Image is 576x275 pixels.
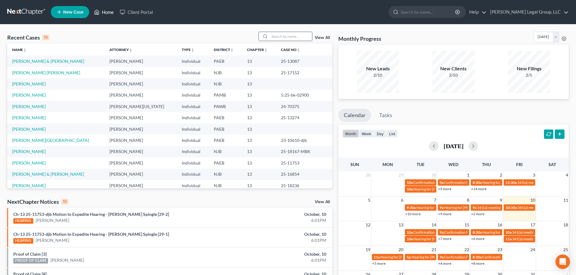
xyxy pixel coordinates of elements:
span: 6 [400,197,404,204]
td: Individual [177,67,209,78]
span: 12 [365,221,371,229]
td: 25-18167-MBK [276,146,332,157]
td: Individual [177,169,209,180]
td: PAEB [209,135,242,146]
i: unfold_more [191,48,194,52]
span: 30 [431,171,437,179]
td: Individual [177,180,209,191]
i: unfold_more [297,48,300,52]
td: [PERSON_NAME] [105,123,177,135]
a: [PERSON_NAME] [36,217,69,223]
a: [PERSON_NAME] [12,81,46,86]
div: NextChapter Notices [7,198,68,205]
td: Individual [177,101,209,112]
div: HEARING [13,218,33,224]
td: 24-70375 [276,101,332,112]
a: Case Nounfold_more [281,47,300,52]
span: 8:30a [473,180,482,185]
span: 11a [506,237,512,241]
td: 13 [242,112,276,123]
span: 341(a) meeting for [PERSON_NAME] [477,205,535,210]
i: unfold_more [230,48,234,52]
td: 25-13087 [276,56,332,67]
a: Calendar [338,109,371,122]
span: 24 [530,246,536,253]
td: 13 [242,135,276,146]
div: 10 [61,199,68,204]
span: 10:30a [506,205,517,210]
td: Individual [177,123,209,135]
span: 8:30a [473,255,482,259]
a: View All [315,200,330,204]
a: [PERSON_NAME] & [PERSON_NAME] [12,59,84,64]
span: Confirmation Hearing for [PERSON_NAME] [PERSON_NAME] [413,230,512,235]
span: 9 [499,197,503,204]
div: New Clients [432,65,475,72]
td: PAEB [209,56,242,67]
span: New Case [63,10,83,14]
span: Hearing for [PERSON_NAME] [413,187,460,191]
div: Open Intercom Messenger [555,254,570,269]
td: [PERSON_NAME] [105,67,177,78]
td: 13 [242,157,276,168]
a: +8 more [471,261,484,266]
i: unfold_more [129,48,132,52]
span: 9:30a [407,205,416,210]
a: +9 more [438,212,451,216]
a: Ch-13 25-11753-djb Motion to Expedite Hearing - [PERSON_NAME] Spingle [29-1] [13,232,169,237]
td: [PERSON_NAME] [105,56,177,67]
input: Search by name... [270,32,312,41]
span: Hearing for [PERSON_NAME] [380,255,428,259]
span: 9a [473,205,477,210]
span: 21 [431,246,437,253]
div: 6:01PM [226,257,326,263]
a: [PERSON_NAME] [36,237,69,243]
td: [PERSON_NAME] [105,78,177,89]
td: NJB [209,146,242,157]
a: [PERSON_NAME] [PERSON_NAME] [12,70,80,75]
span: Hearing for [PERSON_NAME] & [PERSON_NAME] [412,255,491,259]
div: 2/10 [357,72,399,78]
a: [PERSON_NAME] [12,115,46,120]
span: 15 [464,221,470,229]
td: 25-18236 [276,180,332,191]
a: Client Portal [117,7,156,18]
span: 8:30a [473,230,482,235]
span: 28 [365,171,371,179]
td: PAEB [209,157,242,168]
div: 6:01PM [226,217,326,223]
a: Help [466,7,487,18]
span: 25 [563,246,569,253]
td: [PERSON_NAME] [105,157,177,168]
span: 11:30a [506,180,517,185]
span: 29 [398,171,404,179]
span: 10a [407,237,413,241]
a: Nameunfold_more [12,47,27,52]
a: Districtunfold_more [214,47,234,52]
span: Confirmation hearing for [PERSON_NAME] [482,255,551,259]
div: New Leads [357,65,399,72]
span: 341(a) meeting for [PERSON_NAME] [512,237,571,241]
div: 15 [42,35,49,40]
a: Proof of Claim [3] [13,251,47,257]
span: 23 [497,246,503,253]
td: 13 [242,67,276,78]
td: 13 [242,146,276,157]
span: 5 [367,197,371,204]
td: Individual [177,78,209,89]
span: 11a [374,255,380,259]
td: Individual [177,56,209,67]
button: day [374,130,386,138]
a: View All [315,36,330,40]
a: [PERSON_NAME] [50,257,84,263]
td: 13 [242,90,276,101]
a: +2 more [471,212,484,216]
span: 13 [398,221,404,229]
a: [PERSON_NAME] & [PERSON_NAME] [12,171,84,177]
td: [PERSON_NAME][US_STATE] [105,101,177,112]
span: Sat [548,162,556,167]
button: list [386,130,398,138]
div: Recent Cases [7,34,49,41]
span: 10a [506,230,512,235]
a: [PERSON_NAME] [12,160,46,165]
